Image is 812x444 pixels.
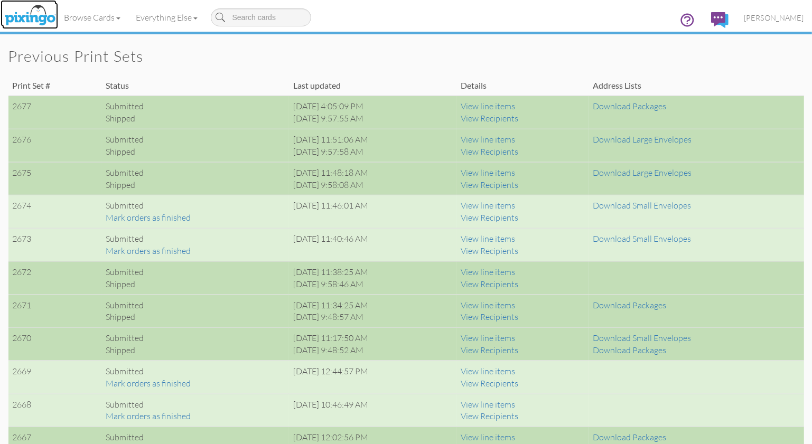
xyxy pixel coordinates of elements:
[101,75,289,96] td: Status
[8,48,794,65] h2: Previous print sets
[106,344,285,356] div: Shipped
[106,112,285,125] div: Shipped
[106,266,285,278] div: Submitted
[293,365,452,377] div: [DATE] 12:44:57 PM
[57,4,128,31] a: Browse Cards
[8,96,101,129] td: 2677
[106,167,285,179] div: Submitted
[106,146,285,158] div: Shipped
[293,332,452,344] div: [DATE] 11:17:50 AM
[8,229,101,262] td: 2673
[593,432,666,442] a: Download Packages
[593,200,691,211] a: Download Small Envelopes
[461,101,515,111] a: View line items
[106,299,285,311] div: Submitted
[106,365,285,377] div: Submitted
[744,13,804,22] span: [PERSON_NAME]
[461,146,518,157] a: View Recipients
[293,431,452,443] div: [DATE] 12:02:56 PM
[593,134,692,145] a: Download Large Envelopes
[106,378,191,389] a: Mark orders as finished
[293,134,452,146] div: [DATE] 11:51:06 AM
[293,146,452,158] div: [DATE] 9:57:58 AM
[8,361,101,394] td: 2669
[461,113,518,124] a: View Recipients
[293,100,452,112] div: [DATE] 4:05:09 PM
[461,279,518,289] a: View Recipients
[293,399,452,411] div: [DATE] 10:46:49 AM
[461,333,515,343] a: View line items
[736,4,812,31] a: [PERSON_NAME]
[8,162,101,195] td: 2675
[2,3,58,29] img: pixingo logo
[106,134,285,146] div: Submitted
[106,278,285,290] div: Shipped
[461,233,515,244] a: View line items
[293,266,452,278] div: [DATE] 11:38:25 AM
[456,75,589,96] td: Details
[8,328,101,361] td: 2670
[106,411,191,421] a: Mark orders as finished
[461,345,518,355] a: View Recipients
[461,200,515,211] a: View line items
[106,179,285,191] div: Shipped
[711,12,729,28] img: comments.svg
[211,8,311,26] input: Search cards
[461,267,515,277] a: View line items
[593,300,666,310] a: Download Packages
[293,112,452,125] div: [DATE] 9:57:55 AM
[461,134,515,145] a: View line items
[293,311,452,323] div: [DATE] 9:48:57 AM
[106,245,191,256] a: Mark orders as finished
[293,167,452,179] div: [DATE] 11:48:18 AM
[461,311,518,322] a: View Recipients
[461,180,518,190] a: View Recipients
[461,300,515,310] a: View line items
[106,332,285,344] div: Submitted
[593,345,666,355] a: Download Packages
[293,233,452,245] div: [DATE] 11:40:46 AM
[461,432,515,442] a: View line items
[461,378,518,389] a: View Recipients
[293,299,452,311] div: [DATE] 11:34:25 AM
[8,394,101,427] td: 2668
[593,167,692,178] a: Download Large Envelopes
[128,4,206,31] a: Everything Else
[593,233,691,244] a: Download Small Envelopes
[293,200,452,212] div: [DATE] 11:46:01 AM
[106,431,285,443] div: Submitted
[293,179,452,191] div: [DATE] 9:58:08 AM
[593,101,666,111] a: Download Packages
[106,200,285,212] div: Submitted
[461,212,518,223] a: View Recipients
[461,366,515,376] a: View line items
[106,100,285,112] div: Submitted
[8,75,101,96] td: Print Set #
[106,212,191,223] a: Mark orders as finished
[106,399,285,411] div: Submitted
[8,295,101,328] td: 2671
[106,311,285,323] div: Shipped
[106,233,285,245] div: Submitted
[293,278,452,290] div: [DATE] 9:58:46 AM
[289,75,456,96] td: Last updated
[461,167,515,178] a: View line items
[8,195,101,229] td: 2674
[593,333,691,343] a: Download Small Envelopes
[8,261,101,295] td: 2672
[461,399,515,410] a: View line items
[293,344,452,356] div: [DATE] 9:48:52 AM
[589,75,804,96] td: Address Lists
[461,245,518,256] a: View Recipients
[461,411,518,421] a: View Recipients
[8,129,101,163] td: 2676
